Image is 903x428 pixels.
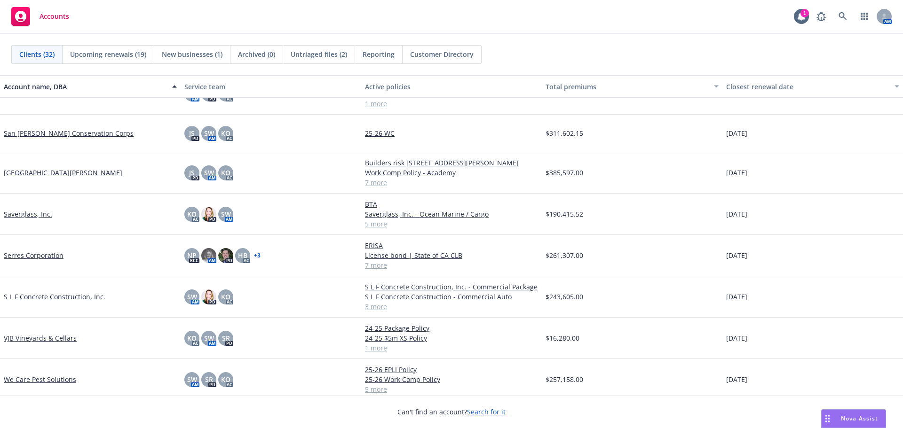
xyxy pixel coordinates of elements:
[187,374,197,384] span: SW
[187,209,197,219] span: KO
[363,49,395,59] span: Reporting
[365,219,538,229] a: 5 more
[726,333,747,343] span: [DATE]
[546,292,583,302] span: $243,605.00
[365,241,538,250] a: ERISA
[546,333,579,343] span: $16,280.00
[546,209,583,219] span: $190,415.52
[4,209,52,219] a: Saverglass, Inc.
[726,209,747,219] span: [DATE]
[187,333,197,343] span: KO
[201,207,216,222] img: photo
[4,374,76,384] a: We Care Pest Solutions
[365,374,538,384] a: 25-26 Work Comp Policy
[238,49,275,59] span: Archived (0)
[205,374,213,384] span: SR
[19,49,55,59] span: Clients (32)
[201,289,216,304] img: photo
[821,409,886,428] button: Nova Assist
[254,253,261,258] a: + 3
[365,250,538,260] a: License bond | State of CA CLB
[365,260,538,270] a: 7 more
[187,292,197,302] span: SW
[726,250,747,260] span: [DATE]
[365,168,538,178] a: Work Comp Policy - Academy
[204,168,214,178] span: SW
[365,333,538,343] a: 24-25 $5m XS Policy
[365,178,538,187] a: 7 more
[365,384,538,394] a: 5 more
[8,3,73,30] a: Accounts
[726,374,747,384] span: [DATE]
[222,333,230,343] span: SR
[365,292,538,302] a: S L F Concrete Construction - Commercial Auto
[365,302,538,311] a: 3 more
[221,209,231,219] span: SW
[546,374,583,384] span: $257,158.00
[410,49,474,59] span: Customer Directory
[397,407,506,417] span: Can't find an account?
[726,128,747,138] span: [DATE]
[201,248,216,263] img: photo
[189,168,195,178] span: JS
[70,49,146,59] span: Upcoming renewals (19)
[546,168,583,178] span: $385,597.00
[726,292,747,302] span: [DATE]
[467,407,506,416] a: Search for it
[800,9,809,17] div: 1
[221,292,230,302] span: KO
[365,365,538,374] a: 25-26 EPLI Policy
[365,158,538,168] a: Builders risk [STREET_ADDRESS][PERSON_NAME]
[40,13,69,20] span: Accounts
[546,250,583,260] span: $261,307.00
[365,128,538,138] a: 25-26 WC
[726,82,889,92] div: Closest renewal date
[833,7,852,26] a: Search
[4,168,122,178] a: [GEOGRAPHIC_DATA][PERSON_NAME]
[542,75,722,98] button: Total premiums
[365,343,538,353] a: 1 more
[855,7,874,26] a: Switch app
[822,410,833,428] div: Drag to move
[291,49,347,59] span: Untriaged files (2)
[361,75,542,98] button: Active policies
[726,168,747,178] span: [DATE]
[189,128,195,138] span: JS
[365,282,538,292] a: S L F Concrete Construction, Inc. - Commercial Package
[722,75,903,98] button: Closest renewal date
[184,82,357,92] div: Service team
[4,333,77,343] a: VJB Vineyards & Cellars
[4,128,134,138] a: San [PERSON_NAME] Conservation Corps
[365,99,538,109] a: 1 more
[365,209,538,219] a: Saverglass, Inc. - Ocean Marine / Cargo
[187,250,197,260] span: NP
[841,414,878,422] span: Nova Assist
[218,248,233,263] img: photo
[204,128,214,138] span: SW
[546,82,708,92] div: Total premiums
[4,82,166,92] div: Account name, DBA
[204,333,214,343] span: SW
[221,128,230,138] span: KO
[546,128,583,138] span: $311,602.15
[221,374,230,384] span: KO
[4,292,105,302] a: S L F Concrete Construction, Inc.
[812,7,831,26] a: Report a Bug
[221,168,230,178] span: KO
[162,49,222,59] span: New businesses (1)
[4,250,63,260] a: Serres Corporation
[181,75,361,98] button: Service team
[365,82,538,92] div: Active policies
[365,199,538,209] a: BTA
[365,323,538,333] a: 24-25 Package Policy
[238,250,247,260] span: HB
